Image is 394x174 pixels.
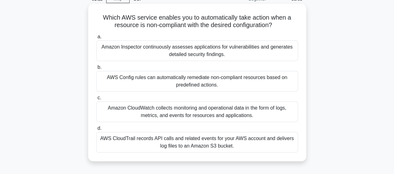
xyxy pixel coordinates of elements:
[96,14,299,29] h5: Which AWS service enables you to automatically take action when a resource is non-compliant with ...
[97,34,102,39] span: a.
[96,132,298,153] div: AWS CloudTrail records API calls and related events for your AWS account and delivers log files t...
[97,95,101,100] span: c.
[97,64,102,70] span: b.
[96,40,298,61] div: Amazon Inspector continuously assesses applications for vulnerabilities and generates detailed se...
[96,101,298,122] div: Amazon CloudWatch collects monitoring and operational data in the form of logs, metrics, and even...
[96,71,298,92] div: AWS Config rules can automatically remediate non-compliant resources based on predefined actions.
[97,125,102,131] span: d.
